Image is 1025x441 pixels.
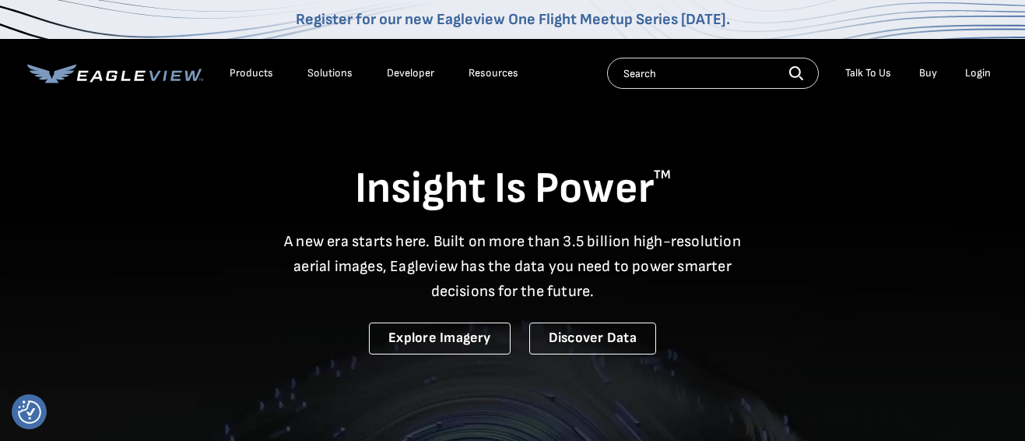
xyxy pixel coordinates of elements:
div: Resources [469,66,518,80]
a: Buy [919,66,937,80]
a: Register for our new Eagleview One Flight Meetup Series [DATE]. [296,10,730,29]
h1: Insight Is Power [27,162,999,217]
a: Developer [387,66,434,80]
a: Discover Data [529,323,656,355]
a: Explore Imagery [369,323,511,355]
input: Search [607,58,819,89]
div: Solutions [307,66,353,80]
sup: TM [654,168,671,182]
p: A new era starts here. Built on more than 3.5 billion high-resolution aerial images, Eagleview ha... [275,229,751,304]
div: Talk To Us [845,66,891,80]
div: Login [965,66,991,80]
button: Consent Preferences [18,400,41,424]
div: Products [230,66,273,80]
img: Revisit consent button [18,400,41,424]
